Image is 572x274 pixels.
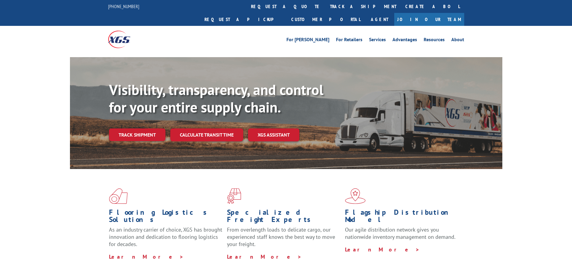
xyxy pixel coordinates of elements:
a: Learn More > [345,246,420,253]
img: xgs-icon-focused-on-flooring-red [227,188,241,204]
a: Customer Portal [287,13,365,26]
a: Learn More > [109,253,184,260]
img: xgs-icon-flagship-distribution-model-red [345,188,366,204]
a: Join Our Team [394,13,464,26]
span: Our agile distribution network gives you nationwide inventory management on demand. [345,226,455,240]
a: Calculate transit time [170,128,243,141]
h1: Specialized Freight Experts [227,209,340,226]
a: About [451,37,464,44]
a: For Retailers [336,37,362,44]
h1: Flagship Distribution Model [345,209,459,226]
p: From overlength loads to delicate cargo, our experienced staff knows the best way to move your fr... [227,226,340,253]
a: [PHONE_NUMBER] [108,3,139,9]
a: Advantages [392,37,417,44]
a: For [PERSON_NAME] [286,37,329,44]
a: XGS ASSISTANT [248,128,299,141]
b: Visibility, transparency, and control for your entire supply chain. [109,80,323,116]
img: xgs-icon-total-supply-chain-intelligence-red [109,188,128,204]
a: Services [369,37,386,44]
a: Resources [424,37,445,44]
a: Learn More > [227,253,302,260]
h1: Flooring Logistics Solutions [109,209,222,226]
span: As an industry carrier of choice, XGS has brought innovation and dedication to flooring logistics... [109,226,222,248]
a: Agent [365,13,394,26]
a: Track shipment [109,128,165,141]
a: Request a pickup [200,13,287,26]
